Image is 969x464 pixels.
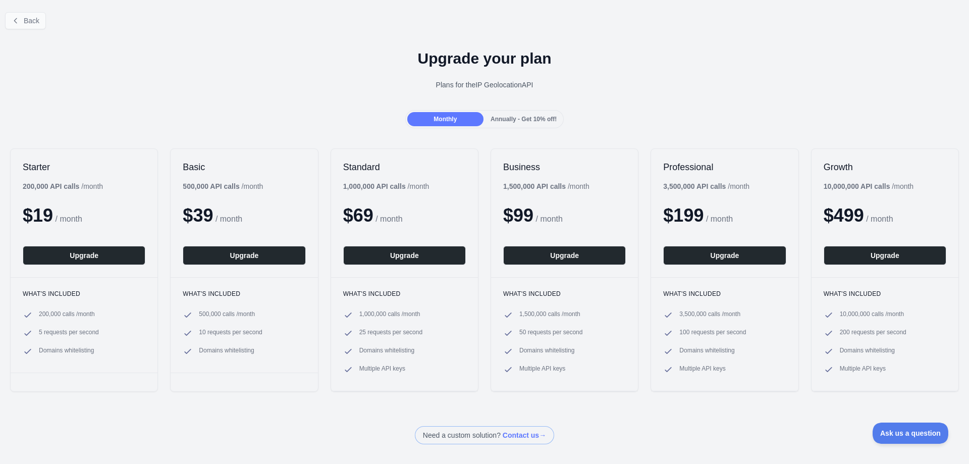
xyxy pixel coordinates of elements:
button: Upgrade [503,246,626,265]
span: / month [375,215,402,223]
span: $ 199 [663,205,704,226]
span: / month [706,215,733,223]
button: Upgrade [663,246,786,265]
iframe: Toggle Customer Support [873,423,949,444]
span: $ 99 [503,205,533,226]
button: Upgrade [343,246,466,265]
span: / month [536,215,563,223]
